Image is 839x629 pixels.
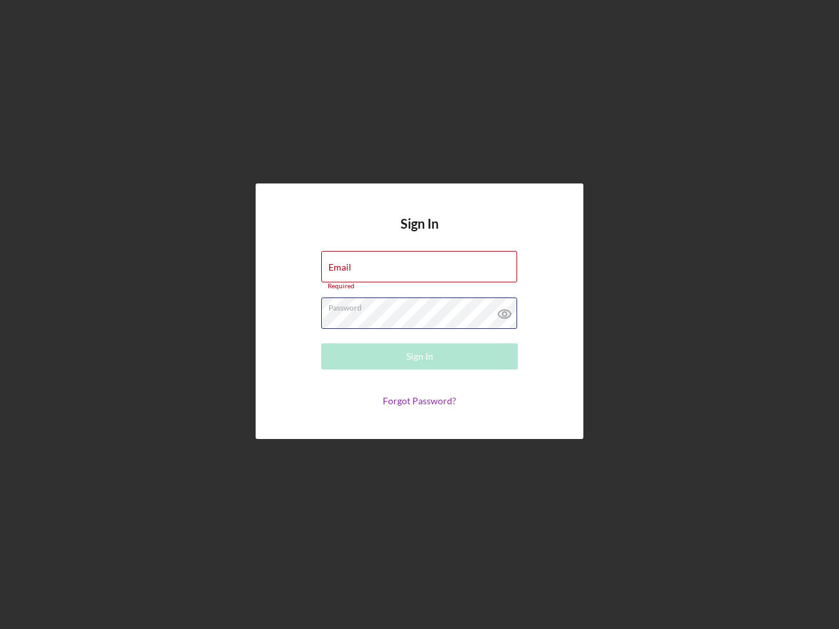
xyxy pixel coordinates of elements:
div: Required [321,282,518,290]
h4: Sign In [400,216,439,251]
label: Email [328,262,351,273]
a: Forgot Password? [383,395,456,406]
div: Sign In [406,343,433,370]
label: Password [328,298,517,313]
button: Sign In [321,343,518,370]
